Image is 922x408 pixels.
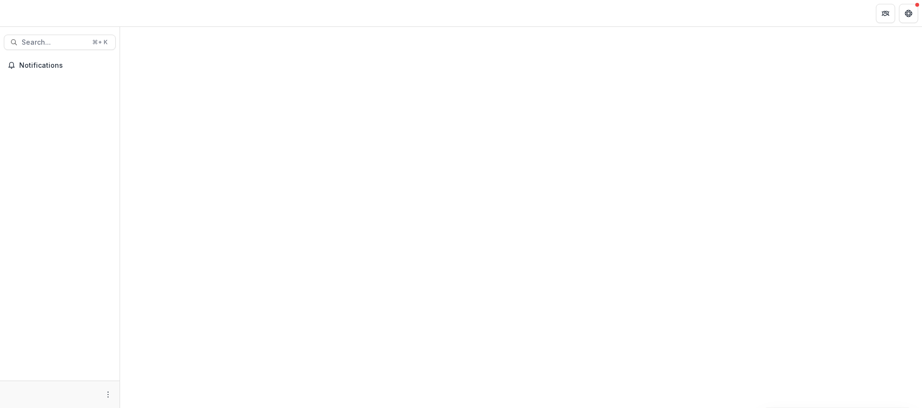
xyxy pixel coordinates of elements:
button: Notifications [4,58,116,73]
span: Search... [22,38,86,47]
button: More [102,389,114,400]
button: Search... [4,35,116,50]
div: ⌘ + K [90,37,109,48]
span: Notifications [19,62,112,70]
nav: breadcrumb [124,6,165,20]
button: Get Help [899,4,918,23]
button: Partners [876,4,895,23]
